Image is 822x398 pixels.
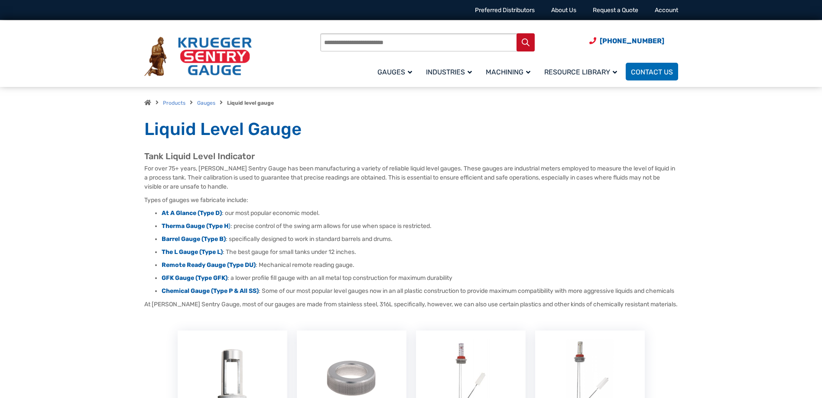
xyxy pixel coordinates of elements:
[144,300,678,309] p: At [PERSON_NAME] Sentry Gauge, most of our gauges are made from stainless steel, 316L specificall...
[163,100,185,106] a: Products
[162,261,678,270] li: : Mechanical remote reading gauge.
[162,287,678,295] li: : Some of our most popular level gauges now in an all plastic construction to provide maximum com...
[551,6,576,14] a: About Us
[475,6,535,14] a: Preferred Distributors
[162,222,231,230] a: Therma Gauge (Type H)
[144,37,252,77] img: Krueger Sentry Gauge
[600,37,664,45] span: [PHONE_NUMBER]
[481,61,539,82] a: Machining
[421,61,481,82] a: Industries
[589,35,664,46] a: Phone Number (920) 434-8860
[655,6,678,14] a: Account
[426,68,472,76] span: Industries
[372,61,421,82] a: Gauges
[144,151,678,162] h2: Tank Liquid Level Indicator
[162,222,228,230] strong: Therma Gauge (Type H
[162,274,678,282] li: : a lower profile fill gauge with an all metal top construction for maximum durability
[227,100,274,106] strong: Liquid level gauge
[486,68,530,76] span: Machining
[162,287,259,295] a: Chemical Gauge (Type P & All SS)
[377,68,412,76] span: Gauges
[162,235,678,244] li: : specifically designed to work in standard barrels and drums.
[144,119,678,140] h1: Liquid Level Gauge
[626,63,678,80] a: Contact Us
[144,164,678,191] p: For over 75+ years, [PERSON_NAME] Sentry Gauge has been manufacturing a variety of reliable liqui...
[162,248,678,257] li: : The best gauge for small tanks under 12 inches.
[162,222,678,231] li: : precise control of the swing arm allows for use when space is restricted.
[631,68,673,76] span: Contact Us
[162,248,223,256] a: The L Gauge (Type L)
[162,209,678,218] li: : our most popular economic model.
[162,209,222,217] a: At A Glance (Type D)
[162,274,227,282] a: GFK Gauge (Type GFK)
[144,196,678,205] p: Types of gauges we fabricate include:
[162,235,226,243] a: Barrel Gauge (Type B)
[539,61,626,82] a: Resource Library
[197,100,215,106] a: Gauges
[593,6,638,14] a: Request a Quote
[162,261,256,269] a: Remote Ready Gauge (Type DU)
[544,68,617,76] span: Resource Library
